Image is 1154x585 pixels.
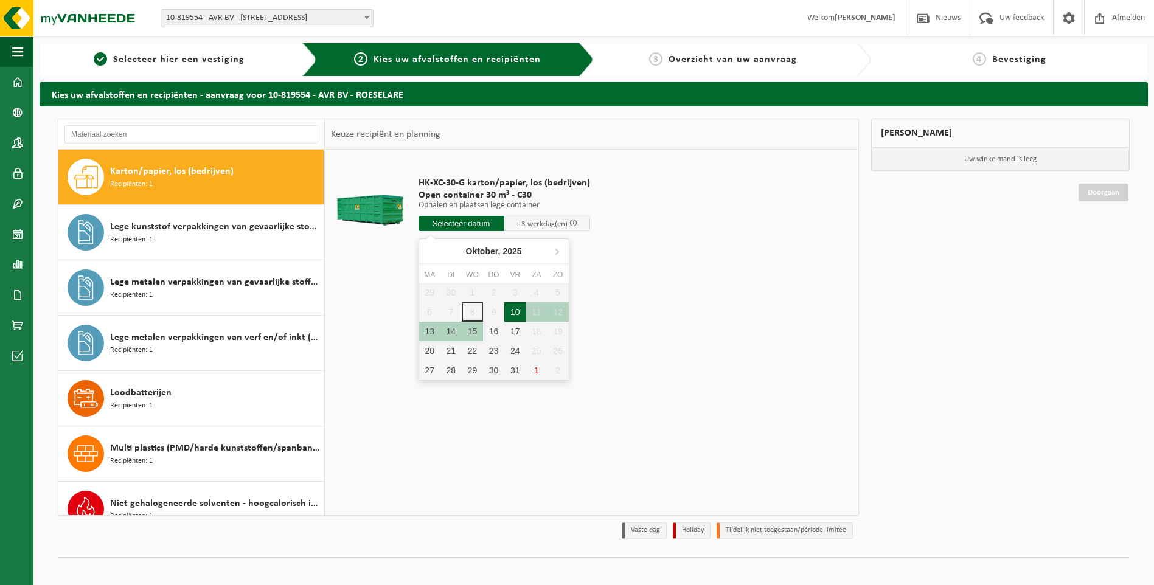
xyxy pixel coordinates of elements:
button: Lege metalen verpakkingen van gevaarlijke stoffen Recipiënten: 1 [58,260,324,316]
span: 10-819554 - AVR BV - 8800 ROESELARE, MEENSESTEENWEG 545 [161,9,374,27]
span: Recipiënten: 1 [110,455,153,467]
div: 10 [504,302,526,322]
div: 21 [440,341,462,361]
div: 29 [462,361,483,380]
span: Niet gehalogeneerde solventen - hoogcalorisch in IBC [110,496,321,511]
button: Karton/papier, los (bedrijven) Recipiënten: 1 [58,150,324,205]
button: Loodbatterijen Recipiënten: 1 [58,371,324,426]
span: 2 [354,52,367,66]
div: di [440,269,462,281]
div: 14 [440,322,462,341]
div: do [483,269,504,281]
span: Recipiënten: 1 [110,289,153,301]
div: 13 [419,322,440,341]
div: 17 [504,322,526,341]
span: Kies uw afvalstoffen en recipiënten [374,55,541,64]
span: 1 [94,52,107,66]
p: Ophalen en plaatsen lege container [419,201,590,210]
h2: Kies uw afvalstoffen en recipiënten - aanvraag voor 10-819554 - AVR BV - ROESELARE [40,82,1148,106]
div: [PERSON_NAME] [871,119,1130,148]
div: 23 [483,341,504,361]
span: Bevestiging [992,55,1046,64]
a: Doorgaan [1079,184,1128,201]
div: 24 [504,341,526,361]
div: 30 [483,361,504,380]
button: Niet gehalogeneerde solventen - hoogcalorisch in IBC Recipiënten: 1 [58,482,324,537]
span: Loodbatterijen [110,386,172,400]
div: wo [462,269,483,281]
div: Keuze recipiënt en planning [325,119,447,150]
span: Lege metalen verpakkingen van verf en/of inkt (schraapschoon) [110,330,321,345]
span: Open container 30 m³ - C30 [419,189,590,201]
p: Uw winkelmand is leeg [872,148,1130,171]
div: vr [504,269,526,281]
span: Overzicht van uw aanvraag [669,55,797,64]
button: Multi plastics (PMD/harde kunststoffen/spanbanden/EPS/folie naturel/folie gemengd) Recipiënten: 1 [58,426,324,482]
span: Multi plastics (PMD/harde kunststoffen/spanbanden/EPS/folie naturel/folie gemengd) [110,441,321,455]
span: Recipiënten: 1 [110,511,153,522]
a: 1Selecteer hier een vestiging [46,52,293,67]
span: Selecteer hier een vestiging [113,55,245,64]
input: Materiaal zoeken [64,125,318,144]
span: 4 [973,52,986,66]
input: Selecteer datum [419,216,504,231]
div: 20 [419,341,440,361]
span: Recipiënten: 1 [110,400,153,412]
div: Oktober, [461,241,527,261]
li: Holiday [673,522,711,539]
span: HK-XC-30-G karton/papier, los (bedrijven) [419,177,590,189]
div: 22 [462,341,483,361]
div: 28 [440,361,462,380]
li: Tijdelijk niet toegestaan/période limitée [717,522,853,539]
span: 3 [649,52,662,66]
span: Karton/papier, los (bedrijven) [110,164,234,179]
div: zo [547,269,568,281]
li: Vaste dag [622,522,667,539]
button: Lege kunststof verpakkingen van gevaarlijke stoffen Recipiënten: 1 [58,205,324,260]
span: + 3 werkdag(en) [516,220,568,228]
button: Lege metalen verpakkingen van verf en/of inkt (schraapschoon) Recipiënten: 1 [58,316,324,371]
span: 10-819554 - AVR BV - 8800 ROESELARE, MEENSESTEENWEG 545 [161,10,373,27]
span: Recipiënten: 1 [110,179,153,190]
span: Lege metalen verpakkingen van gevaarlijke stoffen [110,275,321,289]
div: 15 [462,322,483,341]
i: 2025 [503,247,522,255]
span: Lege kunststof verpakkingen van gevaarlijke stoffen [110,220,321,234]
div: 27 [419,361,440,380]
span: Recipiënten: 1 [110,345,153,356]
strong: [PERSON_NAME] [835,13,895,22]
div: za [526,269,547,281]
div: 16 [483,322,504,341]
div: 31 [504,361,526,380]
div: ma [419,269,440,281]
span: Recipiënten: 1 [110,234,153,246]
